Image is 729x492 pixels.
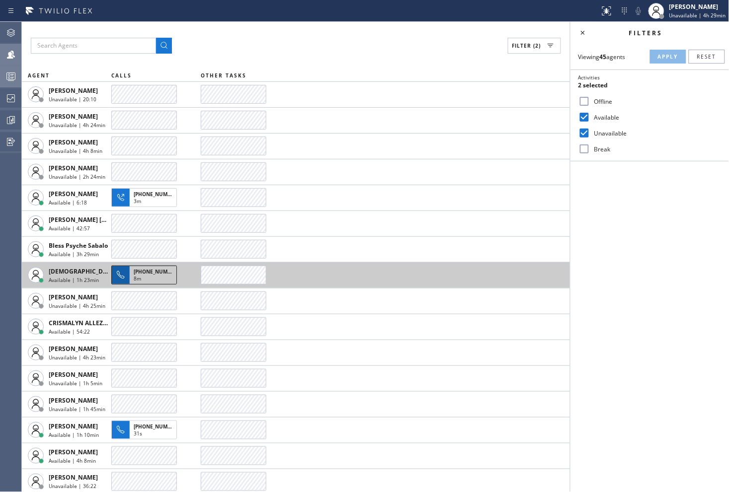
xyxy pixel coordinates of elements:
[658,53,678,60] span: Apply
[49,302,105,309] span: Unavailable | 4h 25min
[49,277,99,283] span: Available | 1h 23min
[111,72,132,79] span: CALLS
[201,72,246,79] span: OTHER TASKS
[650,50,686,64] button: Apply
[49,293,98,301] span: [PERSON_NAME]
[49,225,90,232] span: Available | 42:57
[28,72,50,79] span: AGENT
[697,53,717,60] span: Reset
[49,328,90,335] span: Available | 54:22
[111,263,180,287] button: [PHONE_NUMBER]8m
[134,423,179,430] span: [PHONE_NUMBER]
[134,275,141,282] span: 8m
[629,29,663,37] span: Filters
[49,448,98,456] span: [PERSON_NAME]
[49,474,98,482] span: [PERSON_NAME]
[49,267,165,276] span: [DEMOGRAPHIC_DATA][PERSON_NAME]
[49,370,98,379] span: [PERSON_NAME]
[31,38,156,54] input: Search Agents
[49,173,105,180] span: Unavailable | 2h 24min
[578,53,626,61] span: Viewing agents
[508,38,561,54] button: Filter (2)
[689,50,725,64] button: Reset
[134,430,142,437] span: 31s
[49,251,99,258] span: Available | 3h 29min
[590,129,721,138] label: Unavailable
[134,268,179,275] span: [PHONE_NUMBER]
[512,42,541,49] span: Filter (2)
[600,53,607,61] strong: 45
[49,241,108,250] span: Bless Psyche Sabalo
[49,112,98,121] span: [PERSON_NAME]
[49,164,98,172] span: [PERSON_NAME]
[590,113,721,122] label: Available
[49,147,102,154] span: Unavailable | 4h 8min
[49,86,98,95] span: [PERSON_NAME]
[578,81,608,89] span: 2 selected
[49,406,105,413] span: Unavailable | 1h 45min
[669,2,726,11] div: [PERSON_NAME]
[49,457,96,464] span: Available | 4h 8min
[669,12,726,19] span: Unavailable | 4h 29min
[49,422,98,430] span: [PERSON_NAME]
[111,185,180,210] button: [PHONE_NUMBER]3m
[49,199,87,206] span: Available | 6:18
[632,4,646,18] button: Mute
[49,345,98,353] span: [PERSON_NAME]
[49,96,96,103] span: Unavailable | 20:10
[49,431,99,438] span: Available | 1h 10min
[49,319,110,327] span: CRISMALYN ALLEZER
[49,138,98,146] span: [PERSON_NAME]
[49,215,149,224] span: [PERSON_NAME] [PERSON_NAME]
[49,354,105,361] span: Unavailable | 4h 23min
[49,483,96,490] span: Unavailable | 36:22
[49,190,98,198] span: [PERSON_NAME]
[111,418,180,442] button: [PHONE_NUMBER]31s
[49,396,98,405] span: [PERSON_NAME]
[590,97,721,106] label: Offline
[590,145,721,153] label: Break
[49,380,102,387] span: Unavailable | 1h 5min
[134,191,179,198] span: [PHONE_NUMBER]
[134,198,141,205] span: 3m
[578,74,721,81] div: Activities
[49,122,105,129] span: Unavailable | 4h 24min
